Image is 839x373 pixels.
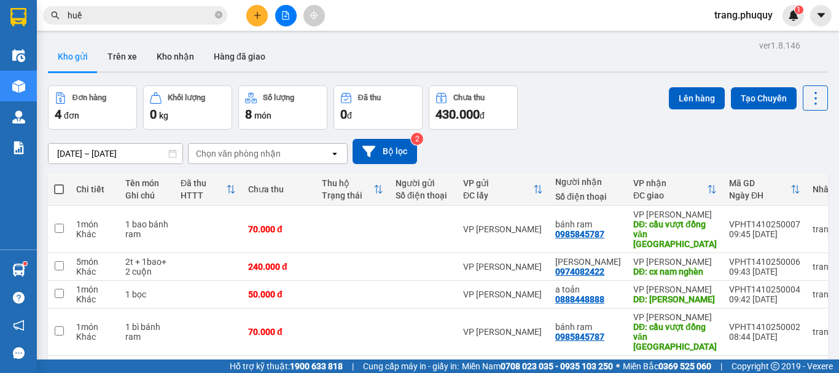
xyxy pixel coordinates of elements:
[555,229,604,239] div: 0985845787
[810,5,832,26] button: caret-down
[125,219,168,239] div: 1 bao bánh ram
[729,257,800,267] div: VPHT1410250006
[627,173,723,206] th: Toggle SortBy
[555,294,604,304] div: 0888448888
[795,6,803,14] sup: 1
[246,5,268,26] button: plus
[12,49,25,62] img: warehouse-icon
[633,322,717,351] div: DĐ: cầu vượt đồng văn hà nam
[555,192,621,202] div: Số điện thoại
[196,147,281,160] div: Chọn văn phòng nhận
[633,257,717,267] div: VP [PERSON_NAME]
[633,312,717,322] div: VP [PERSON_NAME]
[463,262,543,272] div: VP [PERSON_NAME]
[720,359,722,373] span: |
[125,190,168,200] div: Ghi chú
[23,262,27,265] sup: 1
[263,93,294,102] div: Số lượng
[13,347,25,359] span: message
[429,85,518,130] button: Chưa thu430.000đ
[48,42,98,71] button: Kho gửi
[248,184,310,194] div: Chưa thu
[633,267,717,277] div: DĐ: cx nam nghèn
[729,229,800,239] div: 09:45 [DATE]
[159,111,168,120] span: kg
[797,6,801,14] span: 1
[462,359,613,373] span: Miền Nam
[358,93,381,102] div: Đã thu
[150,107,157,122] span: 0
[281,11,290,20] span: file-add
[98,42,147,71] button: Trên xe
[322,190,373,200] div: Trạng thái
[334,85,423,130] button: Đã thu0đ
[729,332,800,342] div: 08:44 [DATE]
[480,111,485,120] span: đ
[215,10,222,22] span: close-circle
[76,184,113,194] div: Chi tiết
[340,107,347,122] span: 0
[453,93,485,102] div: Chưa thu
[13,292,25,304] span: question-circle
[555,332,604,342] div: 0985845787
[463,178,533,188] div: VP gửi
[245,107,252,122] span: 8
[555,219,621,229] div: bánh ram
[347,111,352,120] span: đ
[501,361,613,371] strong: 0708 023 035 - 0935 103 250
[658,361,711,371] strong: 0369 525 060
[64,111,79,120] span: đơn
[12,141,25,154] img: solution-icon
[316,173,389,206] th: Toggle SortBy
[457,173,549,206] th: Toggle SortBy
[310,11,318,20] span: aim
[704,7,782,23] span: trang.phuquy
[555,322,621,332] div: bánh ram
[290,361,343,371] strong: 1900 633 818
[555,285,621,294] div: a toản
[10,8,26,26] img: logo-vxr
[12,111,25,124] img: warehouse-icon
[633,190,707,200] div: ĐC giao
[68,9,213,22] input: Tìm tên, số ĐT hoặc mã đơn
[729,219,800,229] div: VPHT1410250007
[12,80,25,93] img: warehouse-icon
[76,332,113,342] div: Khác
[76,294,113,304] div: Khác
[13,320,25,331] span: notification
[303,5,325,26] button: aim
[72,93,106,102] div: Đơn hàng
[49,144,182,163] input: Select a date range.
[76,229,113,239] div: Khác
[463,289,543,299] div: VP [PERSON_NAME]
[55,107,61,122] span: 4
[788,10,799,21] img: icon-new-feature
[254,111,271,120] span: món
[330,149,340,159] svg: open
[48,85,137,130] button: Đơn hàng4đơn
[729,322,800,332] div: VPHT1410250002
[125,289,168,299] div: 1 bọc
[352,359,354,373] span: |
[204,42,275,71] button: Hàng đã giao
[633,219,717,249] div: DĐ: cầu vượt đồng văn hà nam
[729,178,790,188] div: Mã GD
[729,285,800,294] div: VPHT1410250004
[623,359,711,373] span: Miền Bắc
[729,267,800,277] div: 09:43 [DATE]
[174,173,242,206] th: Toggle SortBy
[147,42,204,71] button: Kho nhận
[463,190,533,200] div: ĐC lấy
[248,262,310,272] div: 240.000 đ
[729,190,790,200] div: Ngày ĐH
[723,173,806,206] th: Toggle SortBy
[181,190,226,200] div: HTTT
[248,224,310,234] div: 70.000 đ
[181,178,226,188] div: Đã thu
[633,294,717,304] div: DĐ: hồng lĩnh
[248,327,310,337] div: 70.000 đ
[731,87,797,109] button: Tạo Chuyến
[125,257,168,277] div: 2t + 1bao+ 2 cuộn
[633,178,707,188] div: VP nhận
[76,219,113,229] div: 1 món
